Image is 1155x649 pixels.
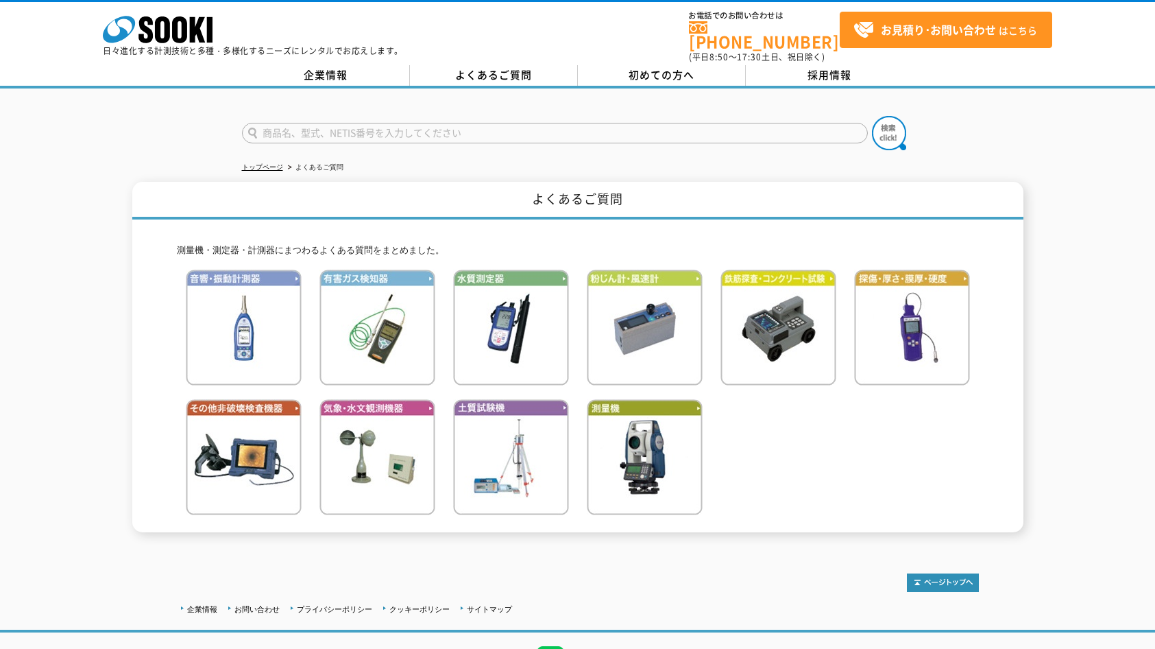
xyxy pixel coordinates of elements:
img: その他非破壊検査機器 [186,399,302,515]
span: 8:50 [709,51,729,63]
p: 日々進化する計測技術と多種・多様化するニーズにレンタルでお応えします。 [103,47,403,55]
a: プライバシーポリシー [297,605,372,613]
a: 企業情報 [242,65,410,86]
li: よくあるご質問 [285,161,343,175]
a: お見積り･お問い合わせはこちら [840,12,1052,48]
h1: よくあるご質問 [132,182,1023,220]
img: 有害ガス検知器 [319,270,435,386]
a: トップページ [242,163,283,171]
img: 粉じん計・風速計 [587,270,703,386]
img: 土質試験機 [453,399,569,515]
a: 企業情報 [187,605,217,613]
a: 初めての方へ [578,65,746,86]
img: 水質測定器 [453,270,569,386]
a: [PHONE_NUMBER] [689,21,840,49]
img: 鉄筋検査・コンクリート試験 [720,270,836,386]
span: お電話でのお問い合わせは [689,12,840,20]
strong: お見積り･お問い合わせ [881,21,996,38]
a: 採用情報 [746,65,914,86]
a: よくあるご質問 [410,65,578,86]
span: はこちら [853,20,1037,40]
span: 初めての方へ [629,67,694,82]
img: 測量機 [587,399,703,515]
img: 気象・水文観測機器 [319,399,435,515]
a: クッキーポリシー [389,605,450,613]
img: トップページへ [907,574,979,592]
a: サイトマップ [467,605,512,613]
span: (平日 ～ 土日、祝日除く) [689,51,825,63]
img: 探傷・厚さ・膜厚・硬度 [854,270,970,386]
input: 商品名、型式、NETIS番号を入力してください [242,123,868,143]
img: btn_search.png [872,116,906,150]
a: お問い合わせ [234,605,280,613]
img: 音響・振動計測器 [186,270,302,386]
span: 17:30 [737,51,762,63]
p: 測量機・測定器・計測器にまつわるよくある質問をまとめました。 [177,244,979,258]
